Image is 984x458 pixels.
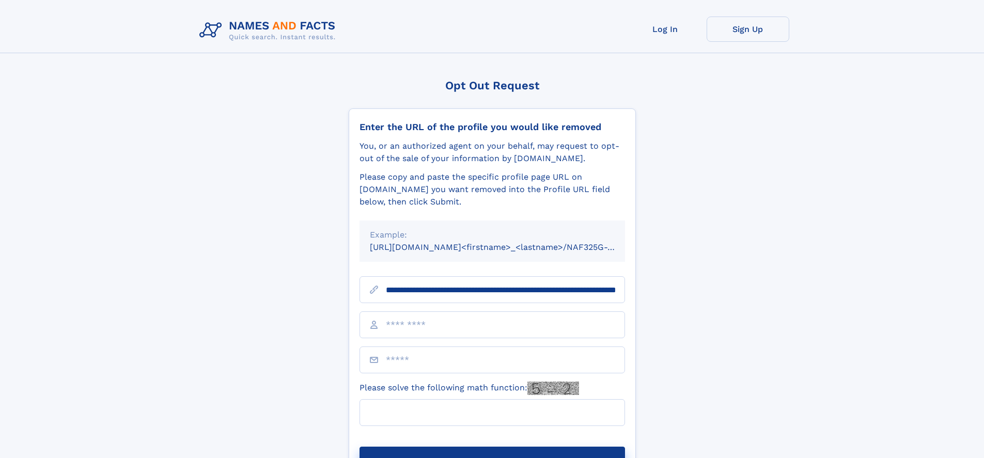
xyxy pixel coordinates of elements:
[195,17,344,44] img: Logo Names and Facts
[624,17,707,42] a: Log In
[707,17,789,42] a: Sign Up
[370,229,615,241] div: Example:
[360,121,625,133] div: Enter the URL of the profile you would like removed
[360,140,625,165] div: You, or an authorized agent on your behalf, may request to opt-out of the sale of your informatio...
[349,79,636,92] div: Opt Out Request
[370,242,645,252] small: [URL][DOMAIN_NAME]<firstname>_<lastname>/NAF325G-xxxxxxxx
[360,382,579,395] label: Please solve the following math function:
[360,171,625,208] div: Please copy and paste the specific profile page URL on [DOMAIN_NAME] you want removed into the Pr...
